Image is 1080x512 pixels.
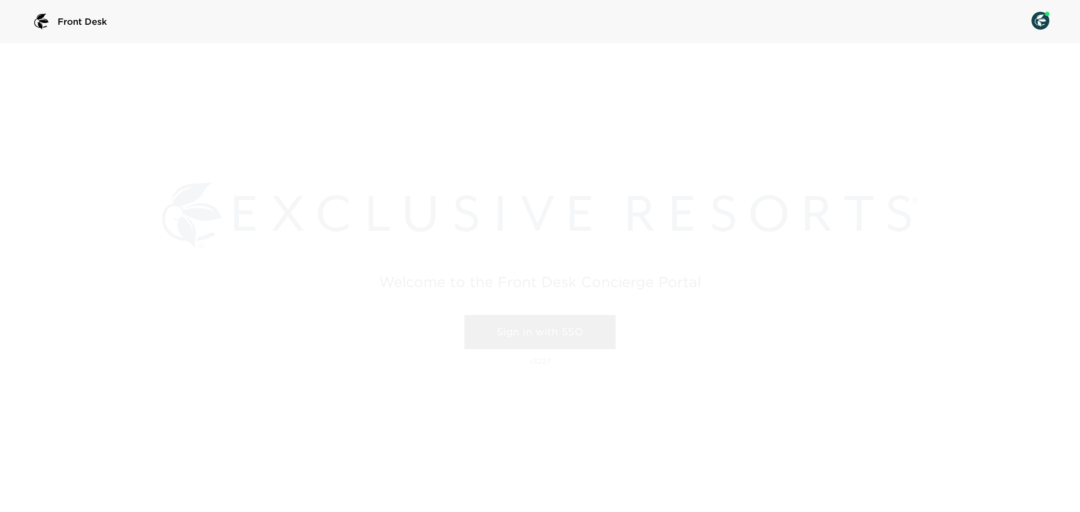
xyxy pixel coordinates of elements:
img: logo [31,11,52,32]
p: v3227 [529,356,551,365]
a: Sign in with SSO [464,315,616,349]
img: Exclusive Resorts logo [162,183,918,248]
span: Front Desk [58,15,107,28]
img: User [1031,12,1049,30]
h2: Welcome to the Front Desk Concierge Portal [379,275,701,289]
